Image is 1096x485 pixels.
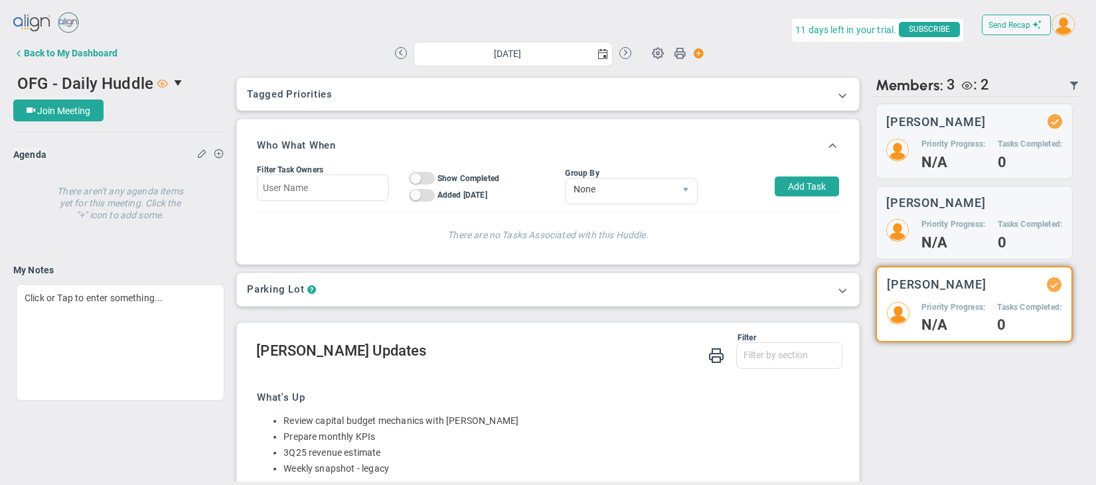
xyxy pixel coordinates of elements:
img: 204746.Person.photo [1052,13,1075,36]
span: OFG - Daily Huddle [17,74,153,93]
span: Review capital budget mechanics with [PERSON_NAME] [283,415,518,426]
h4: 0 [998,237,1062,249]
h5: Priority Progress: [921,139,985,150]
h2: [PERSON_NAME] Updates [256,342,842,362]
span: Agenda [13,149,46,160]
img: 204803.Person.photo [887,302,909,324]
h3: Parking Lot [247,283,304,296]
h3: Who What When [257,139,336,151]
span: select [674,178,697,204]
span: 2 [980,76,989,93]
span: Added [DATE] [437,190,487,200]
h3: [PERSON_NAME] [886,196,986,209]
button: Back to My Dashboard [13,40,117,66]
span: Join Meeting [37,105,90,116]
div: Group By [565,169,698,178]
div: The following people are Viewers: Craig Churchill, Tyler Van Schoonhoven [955,76,989,94]
img: 204801.Person.photo [886,219,909,242]
h4: N/A [921,237,985,249]
div: Back to My Dashboard [24,48,117,58]
span: 3Q25 revenue estimate [283,447,380,458]
h5: Priority Progress: [921,302,985,313]
span: Huddle Settings [645,40,670,65]
span: select [593,42,612,66]
span: Print Huddle Member Updates [708,346,724,363]
input: Filter by section [737,343,842,367]
h3: [PERSON_NAME] [887,278,986,291]
div: Click or Tap to enter something... [16,284,224,401]
h5: Tasks Completed: [998,139,1062,150]
span: : [973,76,977,93]
span: Show Completed [437,174,499,183]
span: Prepare monthly KPIs [283,431,375,442]
h5: Tasks Completed: [997,302,1061,313]
span: Send Recap [988,21,1030,30]
span: Viewer [157,78,168,88]
h4: N/A [921,319,985,331]
div: Filter Task Owners [257,165,388,174]
div: Updated Status [1050,280,1059,289]
span: Members: [876,76,943,94]
span: None [566,178,674,201]
img: 204802.Person.photo [886,139,909,161]
div: Updated Status [1050,117,1059,126]
h4: There are no Tasks Associated with this Huddle. [270,226,826,241]
h3: [PERSON_NAME] [886,115,986,128]
h4: 0 [998,157,1062,169]
span: select [168,72,191,94]
h3: What's Up [257,391,832,405]
button: Send Recap [982,15,1051,35]
button: Join Meeting [13,100,104,121]
input: User Name [257,174,388,201]
h4: 0 [997,319,1061,331]
h5: Priority Progress: [921,219,985,230]
h5: Tasks Completed: [998,219,1062,230]
h4: N/A [921,157,985,169]
h4: There aren't any agenda items yet for this meeting. Click the "+" icon to add some. [56,176,184,221]
span: SUBSCRIBE [899,22,960,37]
div: Filter [256,333,756,342]
span: Action Button [687,44,704,62]
span: Filter Updated Members [1069,80,1079,91]
span: Weekly snapshot - legacy [283,463,389,474]
span: 11 days left in your trial. [795,22,896,38]
button: Add Task [775,176,839,196]
span: 3 [947,76,955,94]
h3: Tagged Priorities [247,88,849,100]
h4: My Notes [13,264,227,276]
img: align-logo.svg [13,10,52,36]
span: Print Huddle [674,46,686,65]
